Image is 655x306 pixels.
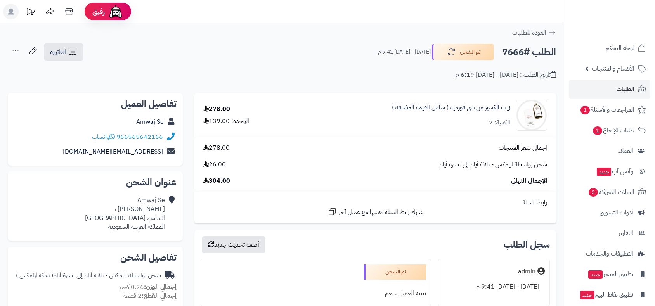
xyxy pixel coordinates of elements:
a: شارك رابط السلة نفسها مع عميل آخر [327,207,423,217]
a: السلات المتروكة5 [569,183,650,201]
span: جديد [580,291,594,299]
strong: إجمالي القطع: [142,291,177,301]
span: أدوات التسويق [600,207,633,218]
div: الوحدة: 139.00 [203,117,249,126]
span: الفاتورة [50,47,66,57]
span: ( شركة أرامكس ) [16,271,53,280]
span: رفيق [92,7,105,16]
span: طلبات الإرجاع [592,125,634,136]
a: الفاتورة [44,43,83,61]
span: الأقسام والمنتجات [592,63,634,74]
a: تطبيق نقاط البيعجديد [569,285,650,304]
a: أدوات التسويق [569,203,650,222]
span: جديد [597,168,611,176]
a: المراجعات والأسئلة1 [569,100,650,119]
a: التقارير [569,224,650,242]
span: 1 [593,126,602,135]
button: تم الشحن [432,44,494,60]
a: العودة للطلبات [512,28,556,37]
span: العودة للطلبات [512,28,546,37]
a: [EMAIL_ADDRESS][DOMAIN_NAME] [63,147,163,156]
h3: سجل الطلب [504,240,550,249]
span: الطلبات [617,84,634,95]
a: العملاء [569,142,650,160]
div: Amwaj Se [PERSON_NAME] ، السامر ، [GEOGRAPHIC_DATA] المملكة العربية السعودية [85,196,165,231]
span: وآتس آب [596,166,633,177]
h2: عنوان الشحن [14,178,177,187]
span: تطبيق المتجر [587,269,633,280]
a: وآتس آبجديد [569,162,650,181]
div: 278.00 [203,105,230,114]
span: 26.00 [203,160,226,169]
span: 5 [589,188,598,197]
span: شحن بواسطة ارامكس - ثلاثة أيام إلى عشرة أيام [439,160,547,169]
img: ai-face.png [108,4,123,19]
a: زيت الكسير من شي قورميه ( شامل القيمة المضافة ) [392,103,510,112]
span: الإجمالي النهائي [511,176,547,185]
img: logo-2.png [602,6,648,22]
a: التطبيقات والخدمات [569,244,650,263]
span: 278.00 [203,143,230,152]
span: شارك رابط السلة نفسها مع عميل آخر [339,208,423,217]
h2: الطلب #7666 [502,44,556,60]
strong: إجمالي الوزن: [144,282,177,292]
div: admin [518,267,535,276]
div: رابط السلة [198,198,553,207]
div: الكمية: 2 [489,118,510,127]
span: جديد [588,270,603,279]
a: تحديثات المنصة [21,4,40,21]
div: [DATE] - [DATE] 9:41 م [443,279,545,294]
span: 304.00 [203,176,230,185]
h2: تفاصيل العميل [14,99,177,109]
span: المراجعات والأسئلة [580,104,634,115]
span: تطبيق نقاط البيع [579,289,633,300]
button: أضف تحديث جديد [202,236,265,253]
a: تطبيق المتجرجديد [569,265,650,284]
a: طلبات الإرجاع1 [569,121,650,140]
span: التقارير [619,228,633,239]
div: شحن بواسطة ارامكس - ثلاثة أيام إلى عشرة أيام [16,271,161,280]
a: Amwaj Se [136,117,164,126]
a: واتساب [92,132,115,142]
span: 1 [580,106,590,114]
span: التطبيقات والخدمات [586,248,633,259]
div: تاريخ الطلب : [DATE] - [DATE] 6:19 م [456,71,556,80]
span: العملاء [618,145,633,156]
small: [DATE] - [DATE] 9:41 م [378,48,431,56]
small: 2 قطعة [123,291,177,301]
a: لوحة التحكم [569,39,650,57]
img: 1667489028-C7628D2A-21CB-4ECE-ABDA-869F195B5451-90x90.JPEG [516,100,547,131]
div: تنبيه العميل : نعم [206,286,426,301]
span: السلات المتروكة [588,187,634,197]
a: 966565642166 [116,132,163,142]
a: الطلبات [569,80,650,99]
span: إجمالي سعر المنتجات [499,143,547,152]
span: لوحة التحكم [606,43,634,54]
h2: تفاصيل الشحن [14,253,177,262]
small: 0.26 كجم [119,282,177,292]
div: تم الشحن [364,264,426,280]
